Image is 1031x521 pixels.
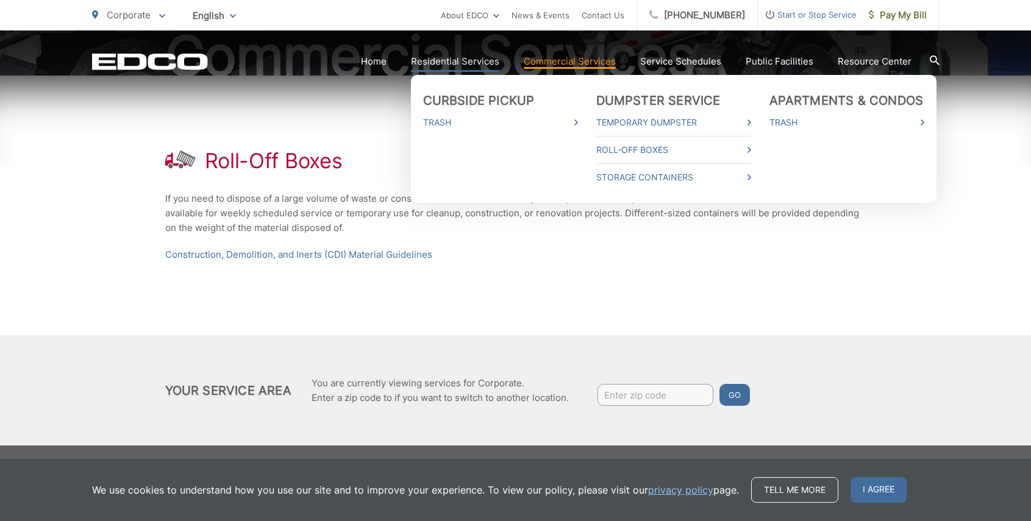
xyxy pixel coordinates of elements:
[423,115,578,130] a: Trash
[640,54,721,69] a: Service Schedules
[92,53,208,70] a: EDCD logo. Return to the homepage.
[769,93,924,108] a: Apartments & Condos
[205,149,343,173] h1: Roll-Off Boxes
[107,9,151,21] span: Corporate
[648,483,713,497] a: privacy policy
[361,54,387,69] a: Home
[184,5,245,26] span: English
[869,8,927,23] span: Pay My Bill
[596,115,751,130] a: Temporary Dumpster
[312,376,569,405] p: You are currently viewing services for Corporate. Enter a zip code to if you want to switch to an...
[524,54,616,69] a: Commercial Services
[769,115,924,130] a: Trash
[751,477,838,503] a: Tell me more
[746,54,813,69] a: Public Facilities
[596,93,721,108] a: Dumpster Service
[165,383,291,398] h2: Your Service Area
[411,54,499,69] a: Residential Services
[423,93,535,108] a: Curbside Pickup
[512,8,569,23] a: News & Events
[719,384,750,406] button: Go
[582,8,624,23] a: Contact Us
[441,8,499,23] a: About EDCO
[165,191,866,235] p: If you need to dispose of a large volume of waste or construction materials, talk with your helpf...
[596,170,751,185] a: Storage Containers
[165,247,432,262] a: Construction, Demolition, and Inerts (CDI) Material Guidelines
[838,54,911,69] a: Resource Center
[92,483,739,497] p: We use cookies to understand how you use our site and to improve your experience. To view our pol...
[598,384,713,406] input: Enter zip code
[851,477,907,503] span: I agree
[596,143,751,157] a: Roll-Off Boxes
